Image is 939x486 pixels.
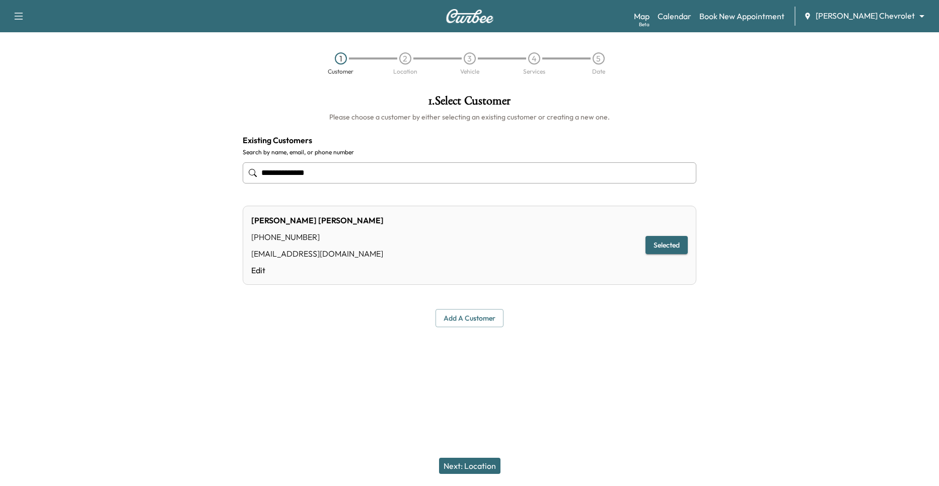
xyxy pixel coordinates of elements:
[639,21,649,28] div: Beta
[243,95,696,112] h1: 1 . Select Customer
[328,69,353,75] div: Customer
[460,69,479,75] div: Vehicle
[399,52,411,65] div: 2
[243,112,696,122] h6: Please choose a customer by either selecting an existing customer or creating a new one.
[699,10,784,22] a: Book New Appointment
[816,10,915,22] span: [PERSON_NAME] Chevrolet
[393,69,417,75] div: Location
[251,264,384,276] a: Edit
[335,52,347,65] div: 1
[251,248,384,260] div: [EMAIL_ADDRESS][DOMAIN_NAME]
[634,10,649,22] a: MapBeta
[446,9,494,23] img: Curbee Logo
[439,458,500,474] button: Next: Location
[593,52,605,65] div: 5
[523,69,545,75] div: Services
[251,214,384,226] div: [PERSON_NAME] [PERSON_NAME]
[645,236,688,255] button: Selected
[436,309,503,328] button: Add a customer
[464,52,476,65] div: 3
[243,148,696,156] label: Search by name, email, or phone number
[528,52,540,65] div: 4
[592,69,605,75] div: Date
[243,134,696,146] h4: Existing Customers
[251,231,384,243] div: [PHONE_NUMBER]
[658,10,691,22] a: Calendar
